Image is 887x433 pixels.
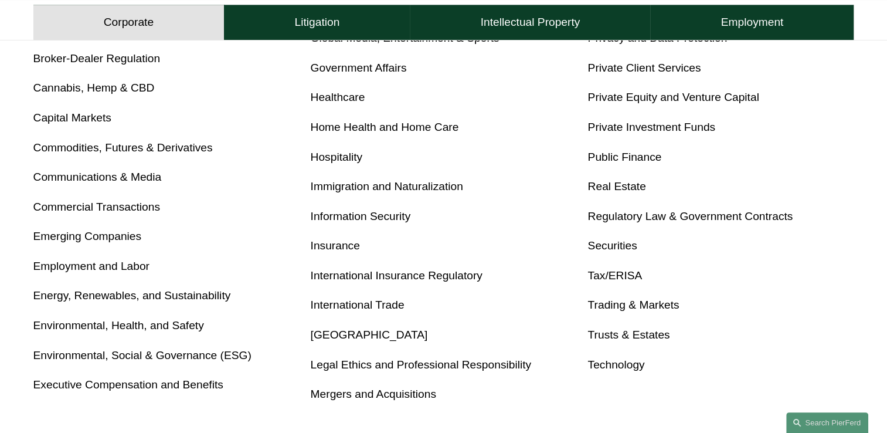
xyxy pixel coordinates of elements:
a: Technology [587,358,644,371]
h4: Corporate [104,15,154,29]
a: Home Health and Home Care [311,121,459,133]
h4: Litigation [294,15,339,29]
a: Private Client Services [587,62,701,74]
a: Executive Compensation and Benefits [33,378,223,391]
a: [GEOGRAPHIC_DATA] [311,329,428,341]
a: Environmental, Social & Governance (ESG) [33,349,252,361]
a: Emerging Companies [33,230,142,242]
a: Energy, Renewables, and Sustainability [33,289,231,302]
a: Broker-Dealer Regulation [33,52,161,65]
a: Employment and Labor [33,260,149,272]
a: Tax/ERISA [587,269,642,282]
a: Legal Ethics and Professional Responsibility [311,358,532,371]
a: Search this site [786,412,868,433]
a: International Insurance Regulatory [311,269,482,282]
a: Cannabis, Hemp & CBD [33,82,155,94]
a: Public Finance [587,151,661,163]
a: International Trade [311,299,405,311]
h4: Intellectual Property [481,15,580,29]
a: Capital Markets [33,111,111,124]
a: Communications & Media [33,171,162,183]
a: Trading & Markets [587,299,679,311]
a: Government Affairs [311,62,407,74]
a: Private Investment Funds [587,121,715,133]
a: Trusts & Estates [587,329,670,341]
a: Hospitality [311,151,363,163]
a: Commercial Transactions [33,201,160,213]
a: Real Estate [587,180,645,192]
a: Environmental, Health, and Safety [33,319,204,331]
a: Immigration and Naturalization [311,180,463,192]
a: Private Equity and Venture Capital [587,91,759,103]
h4: Employment [721,15,784,29]
a: Information Security [311,210,411,222]
a: Regulatory Law & Government Contracts [587,210,793,222]
a: Healthcare [311,91,365,103]
a: Mergers and Acquisitions [311,388,436,400]
a: Insurance [311,239,360,252]
a: Commodities, Futures & Derivatives [33,141,213,154]
a: Securities [587,239,637,252]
